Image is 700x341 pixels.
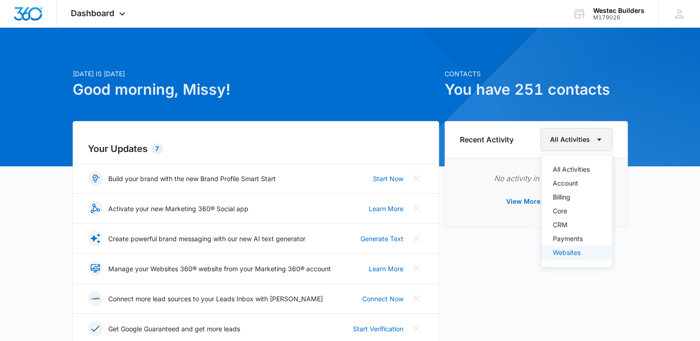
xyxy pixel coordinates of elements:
[409,231,424,246] button: Close
[73,69,439,79] p: [DATE] is [DATE]
[445,79,628,101] h1: You have 251 contacts
[108,294,323,304] p: Connect more lead sources to your Leads Inbox with [PERSON_NAME]
[542,246,612,260] button: Websites
[108,324,240,334] p: Get Google Guaranteed and get more leads
[108,234,305,244] p: Create powerful brand messaging with our new AI text generator
[88,142,424,156] h2: Your Updates
[553,208,590,214] div: Core
[409,261,424,276] button: Close
[108,174,276,183] p: Build your brand with the new Brand Profile Smart Start
[542,190,612,204] button: Billing
[373,174,403,183] a: Start Now
[542,204,612,218] button: Core
[553,180,590,187] div: Account
[460,173,613,184] p: No activity in last 3 days
[151,143,163,154] div: 7
[108,204,248,213] p: Activate your new Marketing 360® Social app
[593,14,644,21] div: account id
[445,69,628,79] p: Contacts
[71,8,114,18] span: Dashboard
[460,134,514,145] h6: Recent Activity
[353,324,403,334] a: Start Verification
[553,236,590,242] div: Payments
[593,7,644,14] div: account name
[108,264,331,274] p: Manage your Websites 360® website from your Marketing 360® account
[542,232,612,246] button: Payments
[553,222,590,228] div: CRM
[369,204,403,213] a: Learn More
[540,128,613,151] button: All Activities
[362,294,403,304] a: Connect Now
[542,218,612,232] button: CRM
[553,194,590,201] div: Billing
[409,201,424,216] button: Close
[553,250,590,256] div: Websites
[553,166,590,173] div: All Activities
[409,321,424,336] button: Close
[409,171,424,186] button: Close
[542,177,612,190] button: Account
[369,264,403,274] a: Learn More
[73,79,439,101] h1: Good morning, Missy!
[360,234,403,244] a: Generate Text
[542,163,612,177] button: All Activities
[497,190,576,213] button: View More Activity
[409,291,424,306] button: Close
